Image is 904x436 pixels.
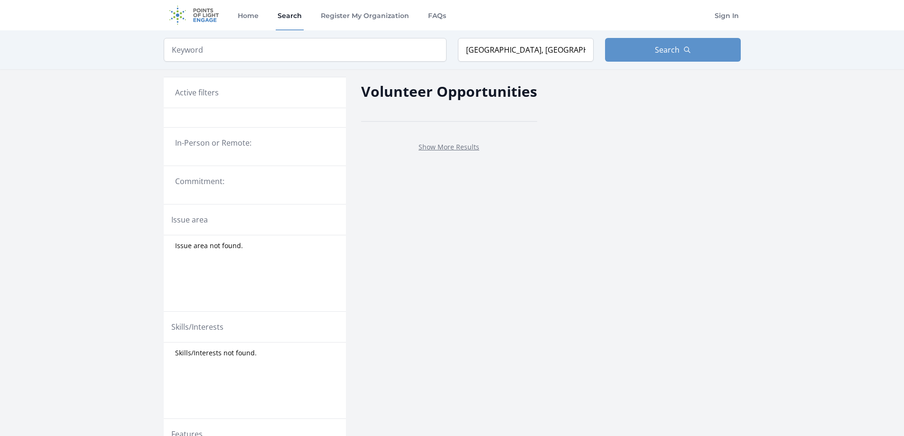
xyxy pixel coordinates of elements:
span: Issue area not found. [175,241,243,250]
legend: Skills/Interests [171,321,224,333]
h3: Active filters [175,87,219,98]
h2: Volunteer Opportunities [361,81,537,102]
legend: Issue area [171,214,208,225]
legend: Commitment: [175,176,335,187]
input: Location [458,38,594,62]
button: Search [605,38,741,62]
span: Search [655,44,680,56]
legend: In-Person or Remote: [175,137,335,148]
input: Keyword [164,38,447,62]
a: Show More Results [419,142,479,151]
span: Skills/Interests not found. [175,348,257,358]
